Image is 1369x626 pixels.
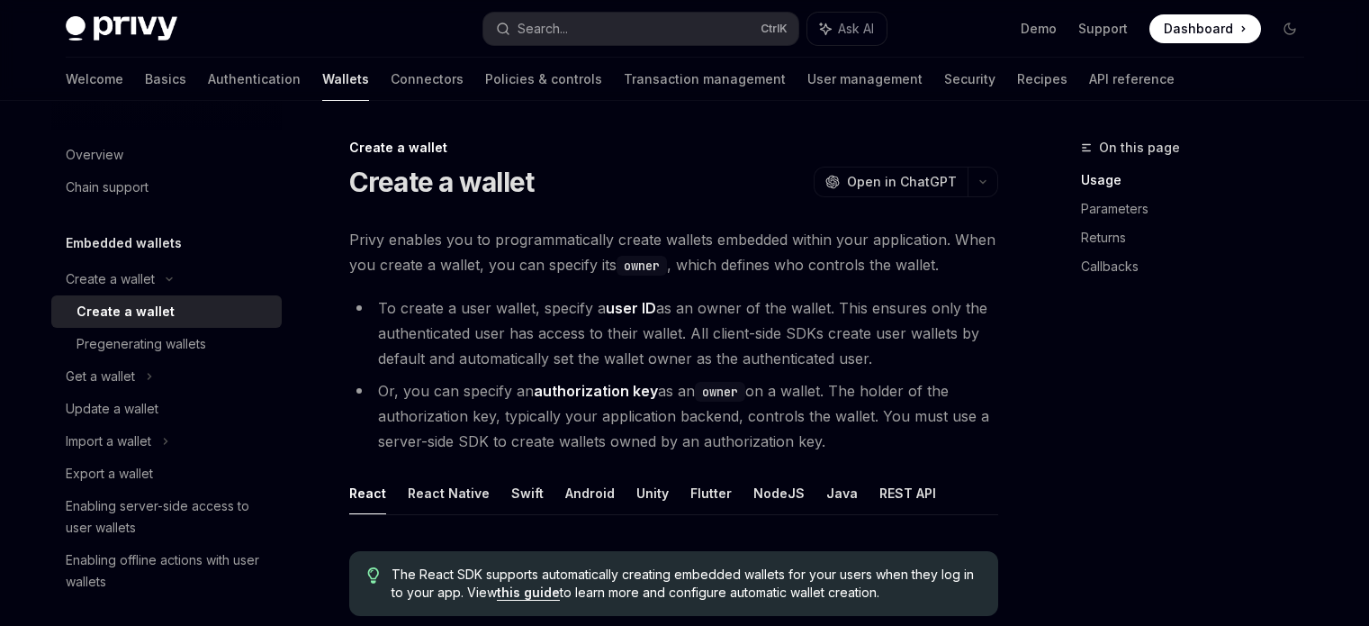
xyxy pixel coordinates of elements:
[349,139,998,157] div: Create a wallet
[77,301,175,322] div: Create a wallet
[66,398,158,420] div: Update a wallet
[145,58,186,101] a: Basics
[66,495,271,539] div: Enabling server-side access to user wallets
[518,18,568,40] div: Search...
[690,472,732,514] button: Flutter
[695,382,745,402] code: owner
[1099,137,1180,159] span: On this page
[1017,58,1067,101] a: Recipes
[66,58,123,101] a: Welcome
[1089,58,1175,101] a: API reference
[565,472,615,514] button: Android
[753,472,805,514] button: NodeJS
[51,544,282,598] a: Enabling offline actions with user wallets
[1081,252,1319,281] a: Callbacks
[349,227,998,277] span: Privy enables you to programmatically create wallets embedded within your application. When you c...
[349,295,998,371] li: To create a user wallet, specify a as an owner of the wallet. This ensures only the authenticated...
[77,333,206,355] div: Pregenerating wallets
[497,585,560,601] a: this guide
[483,13,798,45] button: Search...CtrlK
[408,472,490,514] button: React Native
[606,299,656,317] strong: user ID
[838,20,874,38] span: Ask AI
[847,173,957,191] span: Open in ChatGPT
[66,366,135,387] div: Get a wallet
[1081,223,1319,252] a: Returns
[761,22,788,36] span: Ctrl K
[66,16,177,41] img: dark logo
[66,232,182,254] h5: Embedded wallets
[367,567,380,584] svg: Tip
[51,328,282,360] a: Pregenerating wallets
[66,463,153,485] div: Export a wallet
[1078,20,1128,38] a: Support
[1081,195,1319,223] a: Parameters
[51,171,282,204] a: Chain support
[51,295,282,328] a: Create a wallet
[485,58,602,101] a: Policies & controls
[391,58,464,101] a: Connectors
[66,144,123,166] div: Overview
[1149,14,1261,43] a: Dashboard
[51,458,282,490] a: Export a wallet
[349,378,998,454] li: Or, you can specify an as an on a wallet. The holder of the authorization key, typically your app...
[1081,166,1319,195] a: Usage
[322,58,369,101] a: Wallets
[349,166,535,198] h1: Create a wallet
[51,490,282,544] a: Enabling server-side access to user wallets
[807,58,923,101] a: User management
[349,472,386,514] button: React
[1275,14,1304,43] button: Toggle dark mode
[51,393,282,425] a: Update a wallet
[208,58,301,101] a: Authentication
[66,268,155,290] div: Create a wallet
[826,472,858,514] button: Java
[534,382,658,400] strong: authorization key
[814,167,968,197] button: Open in ChatGPT
[879,472,936,514] button: REST API
[807,13,887,45] button: Ask AI
[636,472,669,514] button: Unity
[66,549,271,593] div: Enabling offline actions with user wallets
[624,58,786,101] a: Transaction management
[51,139,282,171] a: Overview
[66,431,151,452] div: Import a wallet
[66,177,149,198] div: Chain support
[392,566,979,602] span: The React SDK supports automatically creating embedded wallets for your users when they log in to...
[944,58,995,101] a: Security
[511,472,544,514] button: Swift
[617,256,667,276] code: owner
[1021,20,1057,38] a: Demo
[1164,20,1233,38] span: Dashboard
